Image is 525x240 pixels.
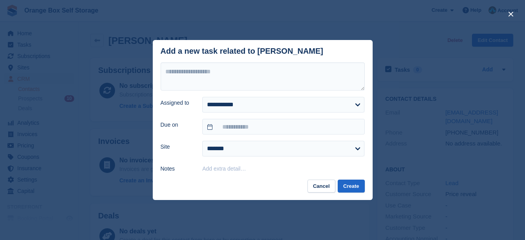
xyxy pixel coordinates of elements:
button: close [505,8,517,20]
label: Assigned to [161,99,193,107]
label: Site [161,143,193,151]
button: Create [338,180,364,193]
button: Cancel [307,180,335,193]
label: Notes [161,165,193,173]
div: Add a new task related to [PERSON_NAME] [161,47,324,56]
label: Due on [161,121,193,129]
button: Add extra detail… [202,165,246,172]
